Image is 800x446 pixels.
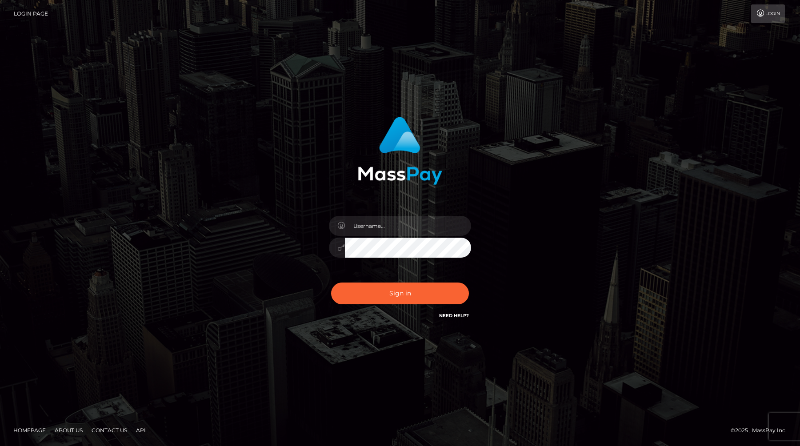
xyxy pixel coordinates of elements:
[731,426,793,435] div: © 2025 , MassPay Inc.
[751,4,785,23] a: Login
[331,283,469,304] button: Sign in
[358,117,442,185] img: MassPay Login
[88,423,131,437] a: Contact Us
[132,423,149,437] a: API
[51,423,86,437] a: About Us
[345,216,471,236] input: Username...
[14,4,48,23] a: Login Page
[10,423,49,437] a: Homepage
[439,313,469,319] a: Need Help?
